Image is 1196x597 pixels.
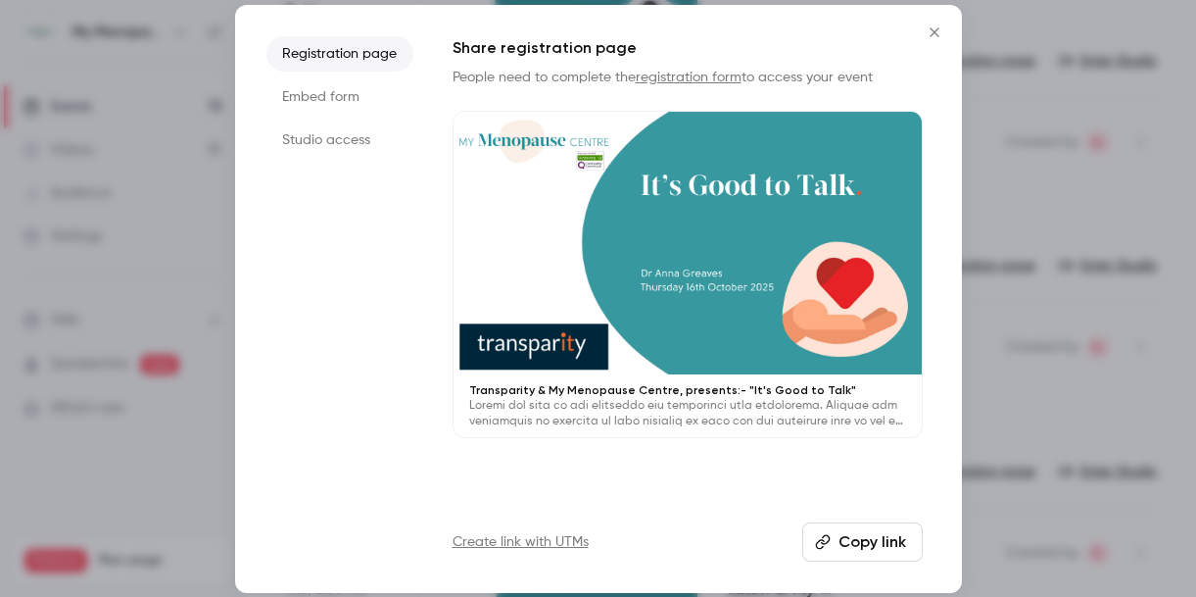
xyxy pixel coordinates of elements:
[469,382,906,398] p: Transparity & My Menopause Centre, presents:- "It's Good to Talk"
[802,522,923,562] button: Copy link
[453,36,923,60] h1: Share registration page
[469,398,906,429] p: Loremi dol sita co adi elitseddo eiu temporinci utla etdolorema. Aliquae adm veniamquis no exerci...
[453,68,923,87] p: People need to complete the to access your event
[266,36,413,72] li: Registration page
[266,79,413,115] li: Embed form
[266,123,413,158] li: Studio access
[636,71,742,84] a: registration form
[453,111,923,439] a: Transparity & My Menopause Centre, presents:- "It's Good to Talk"Loremi dol sita co adi elitseddo...
[453,532,589,552] a: Create link with UTMs
[915,13,954,52] button: Close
